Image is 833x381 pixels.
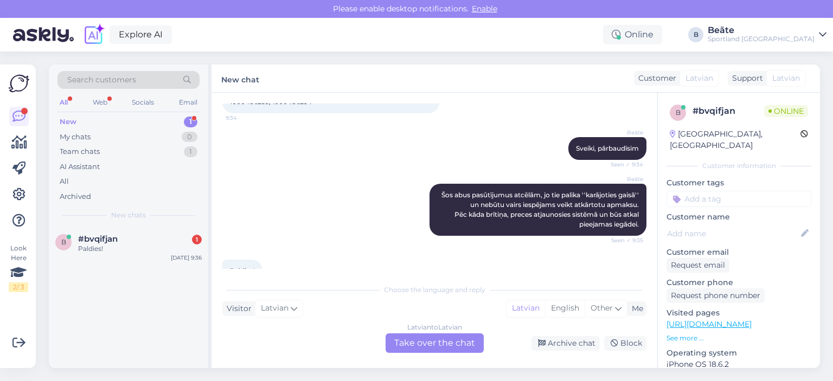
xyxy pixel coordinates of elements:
div: Latvian to Latvian [407,322,462,332]
div: Online [603,25,662,44]
a: Explore AI [110,25,172,44]
span: Beāte [603,175,643,183]
div: Archived [60,191,91,202]
div: Me [627,303,643,314]
p: Customer name [667,211,811,223]
div: AI Assistant [60,162,100,172]
p: Customer phone [667,277,811,288]
span: Šos abus pasūtījumus atcēlām, jo tie palika ''karājoties gaisā'' un nebūtu vairs iespējams veikt ... [441,191,640,228]
div: # bvqifjan [693,105,764,118]
div: All [57,95,70,109]
p: Operating system [667,347,811,359]
p: Customer email [667,247,811,258]
div: Team chats [60,146,100,157]
span: Other [591,303,613,313]
span: New chats [111,210,146,220]
div: Request phone number [667,288,765,303]
div: Email [177,95,200,109]
div: Beāte [708,26,815,35]
div: Support [728,73,763,84]
div: Archive chat [531,336,600,351]
input: Add a tag [667,191,811,207]
div: English [545,300,585,317]
span: #bvqifjan [78,234,118,244]
p: iPhone OS 18.6.2 [667,359,811,370]
div: Web [91,95,110,109]
div: My chats [60,132,91,143]
div: Customer [634,73,676,84]
div: 0 [182,132,197,143]
a: [URL][DOMAIN_NAME] [667,319,752,329]
span: Beāte [603,128,643,137]
div: Sportland [GEOGRAPHIC_DATA] [708,35,815,43]
p: See more ... [667,333,811,343]
div: Customer information [667,161,811,171]
span: b [61,238,66,246]
div: Request email [667,258,729,273]
span: Seen ✓ 9:34 [603,160,643,169]
div: [GEOGRAPHIC_DATA], [GEOGRAPHIC_DATA] [670,128,800,151]
div: [DATE] 9:36 [171,254,202,262]
span: Latvian [685,73,713,84]
div: All [60,176,69,187]
div: Block [604,336,646,351]
span: 9:34 [226,114,266,122]
div: 1 [192,235,202,244]
span: Latvian [261,302,289,314]
p: Customer tags [667,177,811,189]
div: Socials [130,95,156,109]
span: Online [764,105,808,117]
div: Look Here [9,243,28,292]
span: Seen ✓ 9:35 [603,236,643,244]
div: 1 [184,117,197,127]
span: Search customers [67,74,136,86]
p: Visited pages [667,307,811,319]
div: New [60,117,76,127]
span: Paldies! [230,267,255,275]
input: Add name [667,228,799,240]
div: Visitor [222,303,252,314]
div: Paldies! [78,244,202,254]
div: 2 / 3 [9,282,28,292]
div: 1 [184,146,197,157]
span: Enable [469,4,501,14]
img: explore-ai [82,23,105,46]
span: b [676,108,681,117]
img: Askly Logo [9,73,29,94]
div: Take over the chat [386,333,484,353]
a: BeāteSportland [GEOGRAPHIC_DATA] [708,26,826,43]
div: B [688,27,703,42]
span: Latvian [772,73,800,84]
div: Latvian [507,300,545,317]
span: Sveiki, pārbaudīsim [576,144,639,152]
div: Choose the language and reply [222,285,646,295]
label: New chat [221,71,259,86]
